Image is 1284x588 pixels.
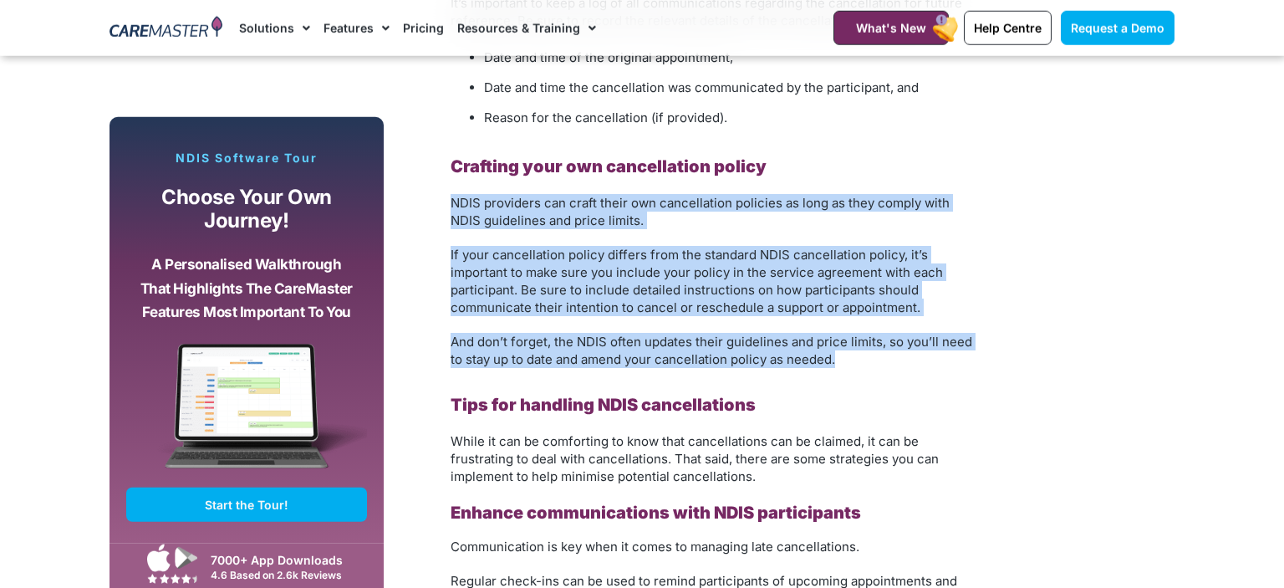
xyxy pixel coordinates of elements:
[211,551,359,569] div: 7000+ App Downloads
[1061,11,1174,45] a: Request a Demo
[126,488,367,522] a: Start the Tour!
[451,503,861,523] b: Enhance communications with NDIS participants
[484,110,727,125] span: Reason for the cancellation (if provided).
[451,334,972,367] span: And don’t forget, the NDIS often updates their guidelines and price limits, so you’ll need to sta...
[856,21,926,35] span: What's New
[833,11,949,45] a: What's New
[974,21,1042,35] span: Help Centre
[484,49,733,65] span: Date and time of the original appointment,
[1071,21,1164,35] span: Request a Demo
[964,11,1052,45] a: Help Centre
[211,569,359,581] div: 4.6 Based on 2.6k Reviews
[451,395,756,415] b: Tips for handling NDIS cancellations
[147,574,197,584] img: Google Play Store App Review Stars
[451,247,943,315] span: If your cancellation policy differs from the standard NDIS cancellation policy, it’s important to...
[451,156,767,176] b: Crafting your own cancellation policy
[139,186,354,233] p: Choose your own journey!
[147,544,171,572] img: Apple App Store Icon
[139,253,354,325] p: A personalised walkthrough that highlights the CareMaster features most important to you
[484,79,919,95] span: Date and time the cancellation was communicated by the participant, and
[126,344,367,488] img: CareMaster Software Mockup on Screen
[205,498,288,512] span: Start the Tour!
[110,16,222,41] img: CareMaster Logo
[126,151,367,166] p: NDIS Software Tour
[175,545,198,570] img: Google Play App Icon
[451,539,859,555] span: Communication is key when it comes to managing late cancellations.
[451,433,939,484] span: While it can be comforting to know that cancellations can be claimed, it can be frustrating to de...
[451,195,950,228] span: NDIS providers can craft their own cancellation policies as long as they comply with NDIS guideli...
